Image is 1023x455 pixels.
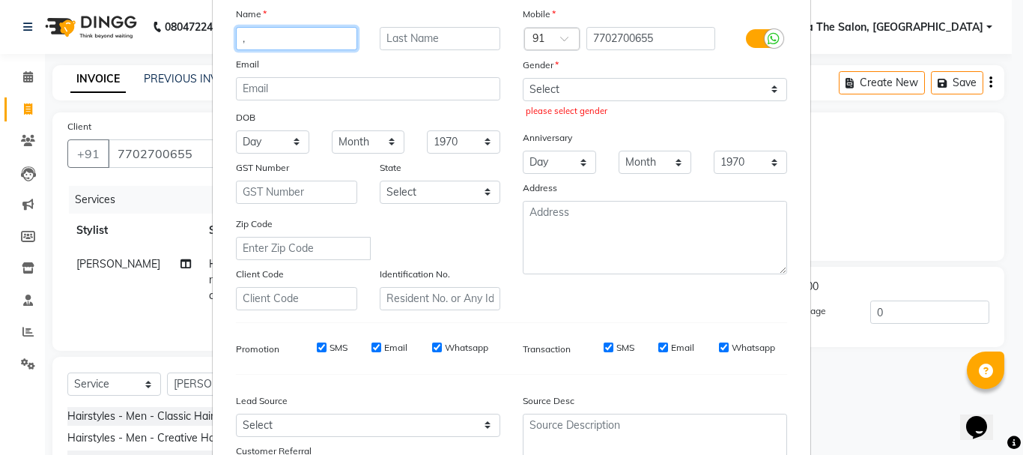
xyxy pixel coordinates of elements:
[380,287,501,310] input: Resident No. or Any Id
[380,27,501,50] input: Last Name
[236,111,255,124] label: DOB
[384,341,407,355] label: Email
[523,7,556,21] label: Mobile
[445,341,488,355] label: Whatsapp
[523,394,574,408] label: Source Desc
[523,131,572,145] label: Anniversary
[523,343,571,356] label: Transaction
[236,77,500,100] input: Email
[330,341,347,355] label: SMS
[380,161,401,175] label: State
[236,27,357,50] input: First Name
[236,237,371,260] input: Enter Zip Code
[236,7,267,21] label: Name
[236,58,259,71] label: Email
[236,181,357,204] input: GST Number
[526,105,783,118] div: please select gender
[236,394,288,408] label: Lead Source
[236,217,273,231] label: Zip Code
[616,341,634,355] label: SMS
[671,341,694,355] label: Email
[523,58,559,72] label: Gender
[236,268,284,281] label: Client Code
[380,268,450,281] label: Identification No.
[236,161,289,175] label: GST Number
[523,181,557,195] label: Address
[236,343,279,356] label: Promotion
[236,287,357,310] input: Client Code
[732,341,775,355] label: Whatsapp
[586,27,716,50] input: Mobile
[960,395,1008,440] iframe: chat widget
